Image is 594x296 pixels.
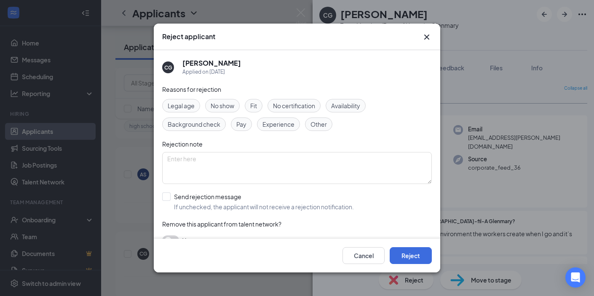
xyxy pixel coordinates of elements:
[164,64,172,71] div: CG
[565,267,586,288] div: Open Intercom Messenger
[162,220,281,228] span: Remove this applicant from talent network?
[331,101,360,110] span: Availability
[162,32,215,41] h3: Reject applicant
[168,120,220,129] span: Background check
[310,120,327,129] span: Other
[250,101,257,110] span: Fit
[273,101,315,110] span: No certification
[262,120,294,129] span: Experience
[342,247,385,264] button: Cancel
[211,101,234,110] span: No show
[182,235,193,245] span: Yes
[422,32,432,42] button: Close
[182,59,241,68] h5: [PERSON_NAME]
[162,85,221,93] span: Reasons for rejection
[422,32,432,42] svg: Cross
[236,120,246,129] span: Pay
[390,247,432,264] button: Reject
[162,140,203,148] span: Rejection note
[168,101,195,110] span: Legal age
[182,68,241,76] div: Applied on [DATE]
